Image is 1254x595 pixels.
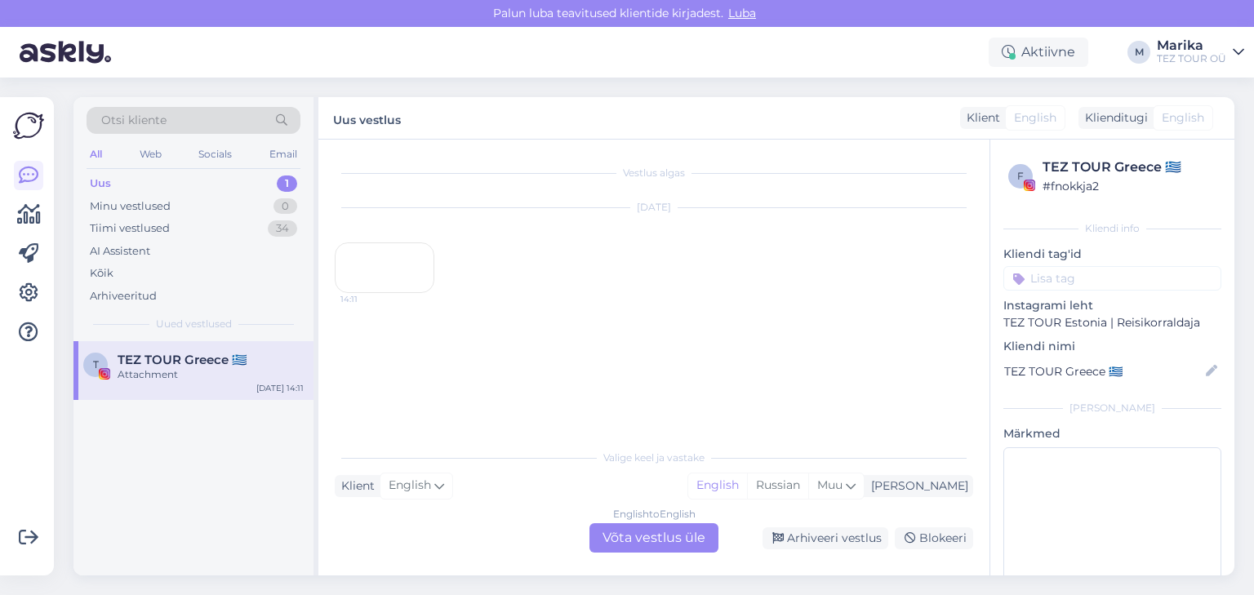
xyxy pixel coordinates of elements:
div: Klient [960,109,1000,127]
div: Kõik [90,265,113,282]
span: Muu [817,477,843,492]
span: English [1162,109,1204,127]
span: TEZ TOUR Greece 🇬🇷 [118,353,247,367]
div: English [688,473,747,498]
span: Uued vestlused [156,317,232,331]
span: f [1017,170,1024,182]
div: Minu vestlused [90,198,171,215]
div: # fnokkja2 [1043,177,1216,195]
span: 14:11 [340,293,402,305]
div: Valige keel ja vastake [335,451,973,465]
div: [PERSON_NAME] [1003,401,1221,415]
div: Marika [1157,39,1226,52]
div: English to English [613,507,696,522]
p: Märkmed [1003,425,1221,442]
label: Uus vestlus [333,107,401,129]
span: English [1014,109,1056,127]
p: Kliendi nimi [1003,338,1221,355]
div: Russian [747,473,808,498]
div: TEZ TOUR Greece 🇬🇷 [1043,158,1216,177]
div: Arhiveeritud [90,288,157,304]
div: Vestlus algas [335,166,973,180]
div: Võta vestlus üle [589,523,718,553]
div: Kliendi info [1003,221,1221,236]
p: Instagrami leht [1003,297,1221,314]
div: Socials [195,144,235,165]
div: Tiimi vestlused [90,220,170,237]
div: 34 [268,220,297,237]
div: [PERSON_NAME] [865,477,968,495]
p: TEZ TOUR Estonia | Reisikorraldaja [1003,314,1221,331]
div: Aktiivne [989,38,1088,67]
div: 0 [273,198,297,215]
div: Klient [335,477,375,495]
a: MarikaTEZ TOUR OÜ [1157,39,1244,65]
div: TEZ TOUR OÜ [1157,52,1226,65]
div: Arhiveeri vestlus [763,527,888,549]
div: AI Assistent [90,243,150,260]
input: Lisa nimi [1004,362,1203,380]
div: Uus [90,175,111,192]
div: 1 [277,175,297,192]
span: Otsi kliente [101,112,167,129]
div: [DATE] 14:11 [256,382,304,394]
div: Klienditugi [1078,109,1148,127]
div: Email [266,144,300,165]
span: T [93,358,99,371]
div: [DATE] [335,200,973,215]
img: Askly Logo [13,110,44,141]
input: Lisa tag [1003,266,1221,291]
div: M [1127,41,1150,64]
div: All [87,144,105,165]
p: Kliendi tag'id [1003,246,1221,263]
span: Luba [723,6,761,20]
div: Blokeeri [895,527,973,549]
div: Web [136,144,165,165]
div: Attachment [118,367,304,382]
span: English [389,477,431,495]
